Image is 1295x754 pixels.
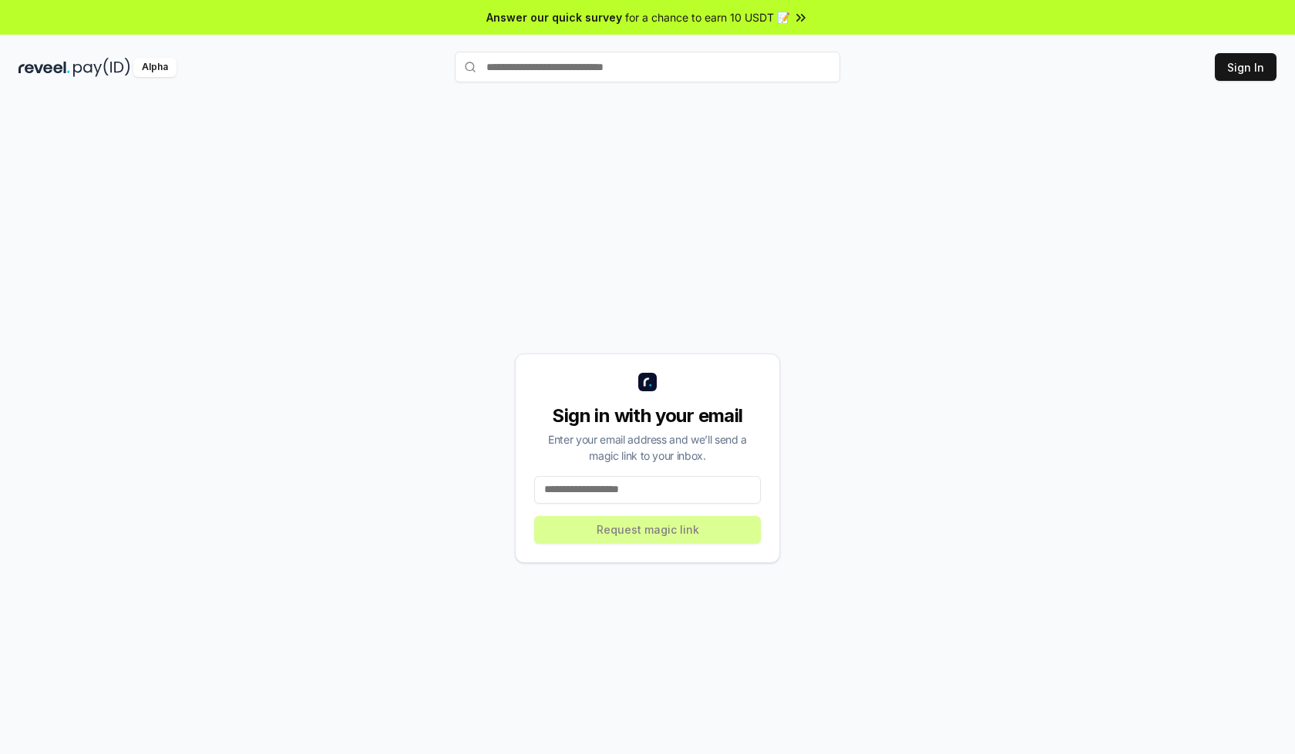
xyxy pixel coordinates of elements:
[625,9,790,25] span: for a chance to earn 10 USDT 📝
[486,9,622,25] span: Answer our quick survey
[638,373,657,391] img: logo_small
[1215,53,1276,81] button: Sign In
[18,58,70,77] img: reveel_dark
[534,431,761,464] div: Enter your email address and we’ll send a magic link to your inbox.
[73,58,130,77] img: pay_id
[534,404,761,428] div: Sign in with your email
[133,58,177,77] div: Alpha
